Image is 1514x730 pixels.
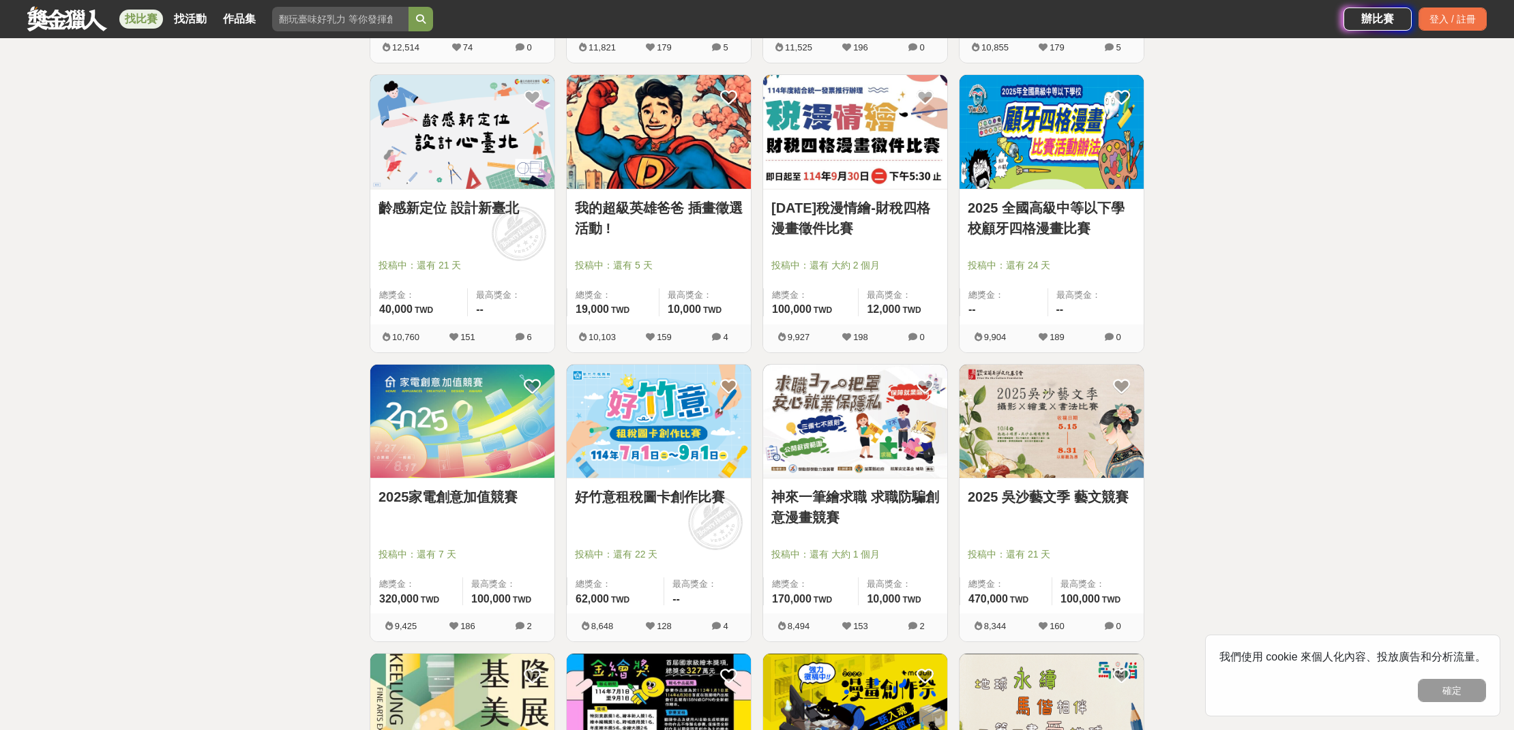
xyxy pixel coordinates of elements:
[513,595,531,605] span: TWD
[378,258,546,273] span: 投稿中：還有 21 天
[771,258,939,273] span: 投稿中：還有 大約 2 個月
[1116,332,1120,342] span: 0
[788,332,810,342] span: 9,927
[576,593,609,605] span: 62,000
[576,577,655,591] span: 總獎金：
[526,42,531,52] span: 0
[370,365,554,478] img: Cover Image
[476,288,546,302] span: 最高獎金：
[984,621,1007,631] span: 8,344
[476,303,484,315] span: --
[968,577,1043,591] span: 總獎金：
[575,547,743,562] span: 投稿中：還有 22 天
[611,305,629,315] span: TWD
[567,75,751,189] img: Cover Image
[378,547,546,562] span: 投稿中：還有 7 天
[460,332,475,342] span: 151
[968,487,1135,507] a: 2025 吳沙藝文季 藝文競賽
[1060,577,1135,591] span: 最高獎金：
[853,621,868,631] span: 153
[960,365,1144,478] img: Cover Image
[370,75,554,189] a: Cover Image
[576,303,609,315] span: 19,000
[378,487,546,507] a: 2025家電創意加值競賽
[421,595,439,605] span: TWD
[611,595,629,605] span: TWD
[575,198,743,239] a: 我的超級英雄爸爸 插畫徵選活動 !
[968,593,1008,605] span: 470,000
[919,42,924,52] span: 0
[763,75,947,189] a: Cover Image
[668,303,701,315] span: 10,000
[723,332,728,342] span: 4
[763,365,947,479] a: Cover Image
[575,487,743,507] a: 好竹意租稅圖卡創作比賽
[867,577,939,591] span: 最高獎金：
[1056,288,1136,302] span: 最高獎金：
[526,332,531,342] span: 6
[867,593,900,605] span: 10,000
[902,595,921,605] span: TWD
[771,487,939,528] a: 神來一筆繪求職 求職防騙創意漫畫競賽
[1050,621,1065,631] span: 160
[575,258,743,273] span: 投稿中：還有 5 天
[968,258,1135,273] span: 投稿中：還有 24 天
[119,10,163,29] a: 找比賽
[960,75,1144,189] a: Cover Image
[1060,593,1100,605] span: 100,000
[1419,7,1487,31] div: 登入 / 註冊
[395,621,417,631] span: 9,425
[589,332,616,342] span: 10,103
[379,288,459,302] span: 總獎金：
[668,288,743,302] span: 最高獎金：
[672,577,743,591] span: 最高獎金：
[379,593,419,605] span: 320,000
[1102,595,1120,605] span: TWD
[814,595,832,605] span: TWD
[1010,595,1028,605] span: TWD
[168,10,212,29] a: 找活動
[392,332,419,342] span: 10,760
[867,303,900,315] span: 12,000
[657,621,672,631] span: 128
[853,332,868,342] span: 198
[415,305,433,315] span: TWD
[460,621,475,631] span: 186
[378,198,546,218] a: 齡感新定位 設計新臺北
[968,303,976,315] span: --
[968,547,1135,562] span: 投稿中：還有 21 天
[785,42,812,52] span: 11,525
[370,75,554,189] img: Cover Image
[657,42,672,52] span: 179
[471,593,511,605] span: 100,000
[867,288,939,302] span: 最高獎金：
[272,7,409,31] input: 翻玩臺味好乳力 等你發揮創意！
[814,305,832,315] span: TWD
[1056,303,1064,315] span: --
[657,332,672,342] span: 159
[723,621,728,631] span: 4
[1418,679,1486,702] button: 確定
[788,621,810,631] span: 8,494
[771,547,939,562] span: 投稿中：還有 大約 1 個月
[379,577,454,591] span: 總獎金：
[567,75,751,189] a: Cover Image
[1050,42,1065,52] span: 179
[379,303,413,315] span: 40,000
[902,305,921,315] span: TWD
[463,42,473,52] span: 74
[576,288,651,302] span: 總獎金：
[1050,332,1065,342] span: 189
[981,42,1009,52] span: 10,855
[1344,7,1412,31] a: 辦比賽
[567,365,751,478] img: Cover Image
[591,621,614,631] span: 8,648
[771,198,939,239] a: [DATE]稅漫情繪-財稅四格漫畫徵件比賽
[703,305,722,315] span: TWD
[471,577,546,591] span: 最高獎金：
[772,577,850,591] span: 總獎金：
[772,593,812,605] span: 170,000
